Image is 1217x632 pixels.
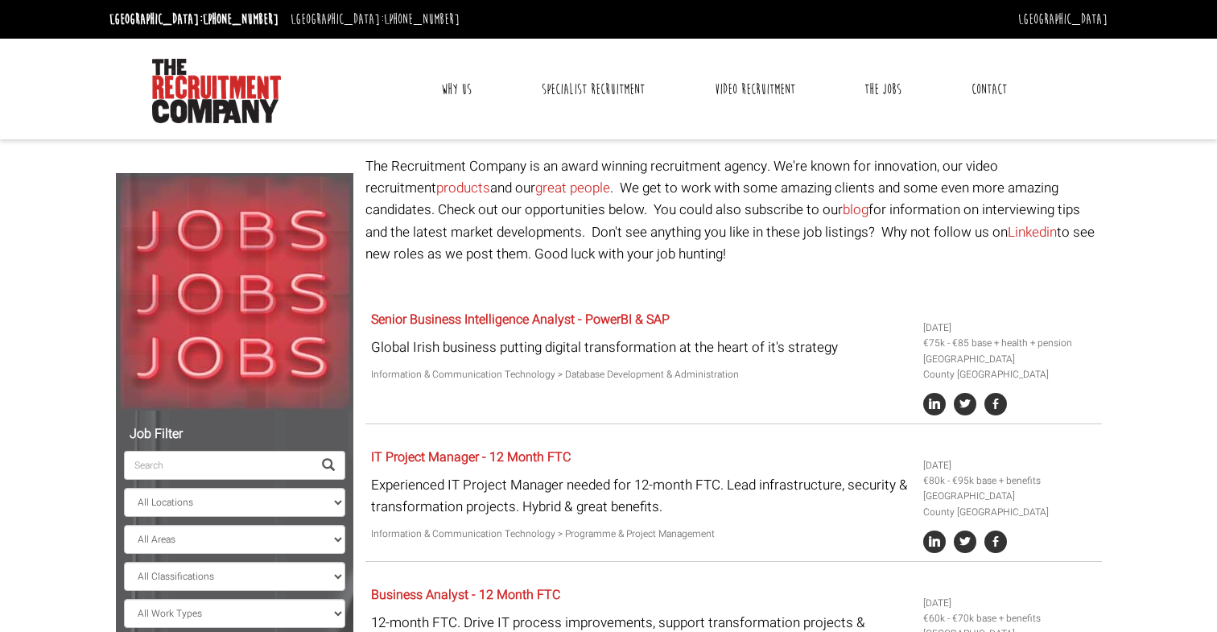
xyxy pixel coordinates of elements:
a: blog [843,200,868,220]
a: Linkedin [1008,222,1057,242]
a: Specialist Recruitment [530,69,657,109]
a: Why Us [429,69,484,109]
li: [DATE] [923,596,1095,611]
a: Video Recruitment [703,69,807,109]
li: €80k - €95k base + benefits [923,473,1095,489]
img: The Recruitment Company [152,59,281,123]
p: Information & Communication Technology > Database Development & Administration [371,367,911,382]
a: [GEOGRAPHIC_DATA] [1018,10,1108,28]
img: Jobs, Jobs, Jobs [116,173,353,411]
li: [GEOGRAPHIC_DATA]: [287,6,464,32]
input: Search [124,451,312,480]
a: Senior Business Intelligence Analyst - PowerBI & SAP [371,310,670,329]
a: Business Analyst - 12 Month FTC [371,585,560,605]
h5: Job Filter [124,428,345,442]
a: The Jobs [852,69,914,109]
a: [PHONE_NUMBER] [384,10,460,28]
a: great people [535,178,610,198]
li: [GEOGRAPHIC_DATA] County [GEOGRAPHIC_DATA] [923,489,1095,519]
p: Information & Communication Technology > Programme & Project Management [371,527,911,542]
li: [DATE] [923,458,1095,473]
a: [PHONE_NUMBER] [203,10,278,28]
p: The Recruitment Company is an award winning recruitment agency. We're known for innovation, our v... [365,155,1102,265]
li: [GEOGRAPHIC_DATA]: [105,6,283,32]
p: Experienced IT Project Manager needed for 12-month FTC. Lead infrastructure, security & transform... [371,474,911,518]
li: €75k - €85 base + health + pension [923,336,1095,351]
a: products [436,178,490,198]
li: [DATE] [923,320,1095,336]
p: Global Irish business putting digital transformation at the heart of it's strategy [371,337,911,358]
li: [GEOGRAPHIC_DATA] County [GEOGRAPHIC_DATA] [923,352,1095,382]
a: IT Project Manager - 12 Month FTC [371,448,571,467]
li: €60k - €70k base + benefits [923,611,1095,626]
a: Contact [959,69,1019,109]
